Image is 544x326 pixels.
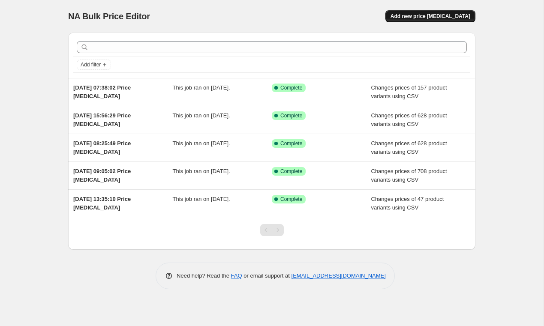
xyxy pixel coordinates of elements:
[391,13,470,20] span: Add new price [MEDICAL_DATA]
[173,168,230,174] span: This job ran on [DATE].
[280,168,302,175] span: Complete
[173,112,230,119] span: This job ran on [DATE].
[177,272,231,279] span: Need help? Read the
[73,140,131,155] span: [DATE] 08:25:49 Price [MEDICAL_DATA]
[77,60,111,70] button: Add filter
[68,12,150,21] span: NA Bulk Price Editor
[371,140,447,155] span: Changes prices of 628 product variants using CSV
[73,196,131,211] span: [DATE] 13:35:10 Price [MEDICAL_DATA]
[371,168,447,183] span: Changes prices of 708 product variants using CSV
[173,140,230,147] span: This job ran on [DATE].
[73,112,131,127] span: [DATE] 15:56:29 Price [MEDICAL_DATA]
[292,272,386,279] a: [EMAIL_ADDRESS][DOMAIN_NAME]
[231,272,242,279] a: FAQ
[371,84,447,99] span: Changes prices of 157 product variants using CSV
[371,196,444,211] span: Changes prices of 47 product variants using CSV
[73,168,131,183] span: [DATE] 09:05:02 Price [MEDICAL_DATA]
[242,272,292,279] span: or email support at
[81,61,101,68] span: Add filter
[73,84,131,99] span: [DATE] 07:38:02 Price [MEDICAL_DATA]
[280,196,302,203] span: Complete
[371,112,447,127] span: Changes prices of 628 product variants using CSV
[385,10,475,22] button: Add new price [MEDICAL_DATA]
[280,84,302,91] span: Complete
[173,196,230,202] span: This job ran on [DATE].
[173,84,230,91] span: This job ran on [DATE].
[280,140,302,147] span: Complete
[260,224,284,236] nav: Pagination
[280,112,302,119] span: Complete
